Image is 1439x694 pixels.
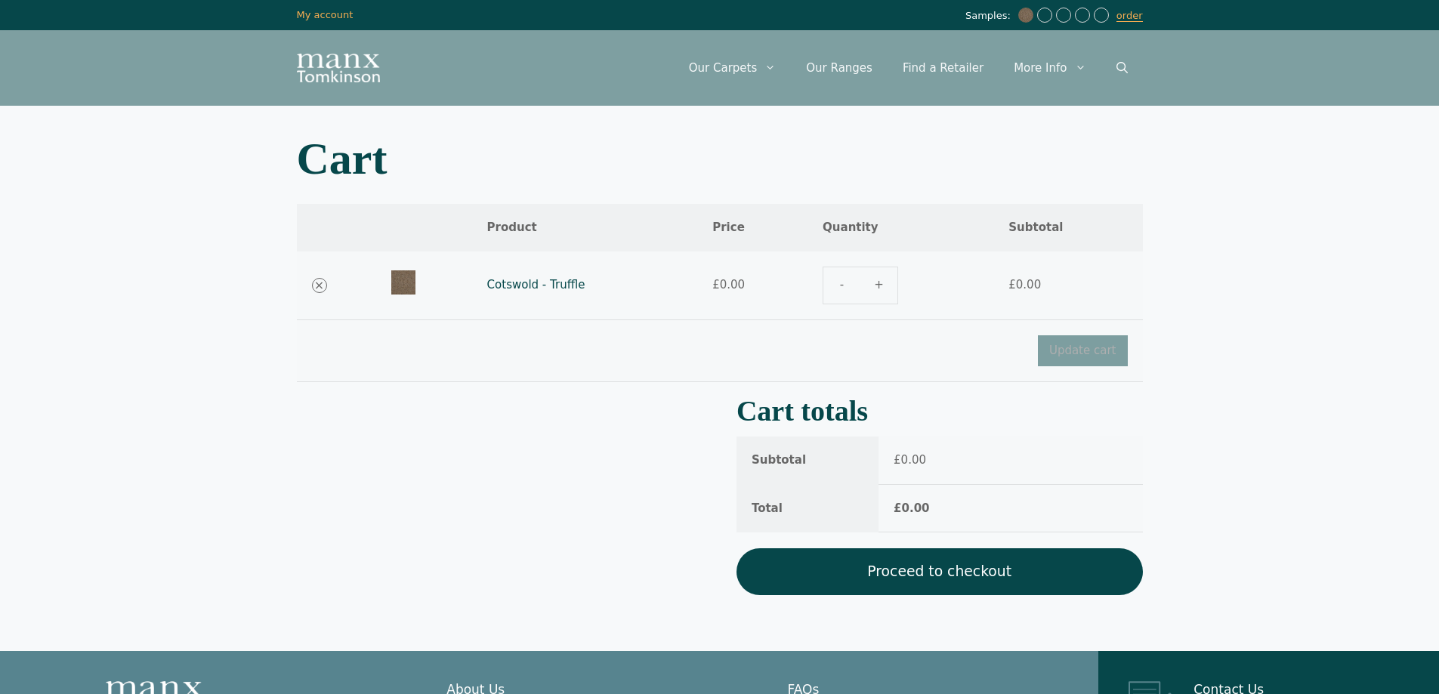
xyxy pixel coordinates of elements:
[888,45,999,91] a: Find a Retailer
[487,278,585,291] a: Cotswold - Truffle
[674,45,792,91] a: Our Carpets
[736,548,1143,595] a: Proceed to checkout
[894,501,901,515] span: £
[472,204,698,251] th: Product
[965,10,1014,23] span: Samples:
[736,485,879,533] th: Total
[712,278,745,291] bdi: 0.00
[297,136,1143,181] h1: Cart
[312,278,327,293] a: Remove Cotswold - Truffle from cart
[1116,10,1143,22] a: order
[894,453,901,467] span: £
[697,204,808,251] th: Price
[999,45,1101,91] a: More Info
[712,278,720,291] span: £
[1008,278,1041,291] bdi: 0.00
[391,270,415,295] img: Cotswold - Truffle
[674,45,1143,91] nav: Primary
[993,204,1142,251] th: Subtotal
[297,9,354,20] a: My account
[736,436,879,485] th: Subtotal
[1038,335,1128,366] button: Update cart
[1101,45,1143,91] a: Open Search Bar
[1008,278,1016,291] span: £
[1018,8,1033,23] img: Cotswold - Truffle
[791,45,888,91] a: Our Ranges
[736,400,1143,422] h2: Cart totals
[808,204,993,251] th: Quantity
[297,54,380,82] img: Manx Tomkinson
[894,501,929,515] bdi: 0.00
[894,453,926,467] bdi: 0.00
